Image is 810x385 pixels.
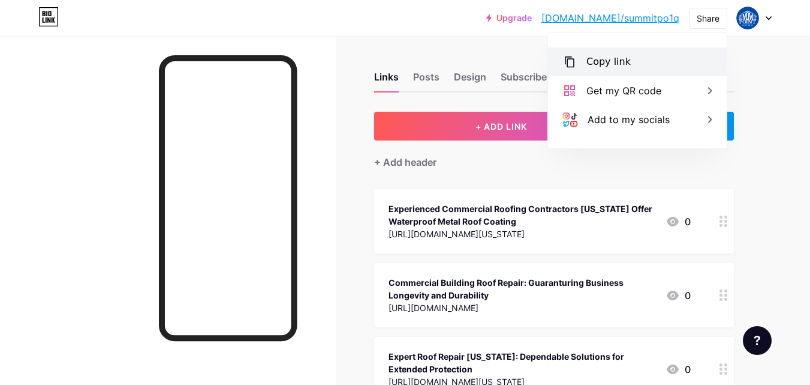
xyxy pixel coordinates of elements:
[374,155,436,169] div: + Add header
[486,13,532,23] a: Upgrade
[736,7,759,29] img: Summit Point Roofing
[586,55,631,69] div: Copy link
[541,11,679,25] a: [DOMAIN_NAME]/summitpo1q
[501,70,556,91] div: Subscribers
[389,350,656,375] div: Expert Roof Repair [US_STATE]: Dependable Solutions for Extended Protection
[374,70,399,91] div: Links
[389,202,656,228] div: Experienced Commercial Roofing Contractors [US_STATE] Offer Waterproof Metal Roof Coating
[475,121,527,132] span: + ADD LINK
[666,214,691,229] div: 0
[586,83,661,98] div: Get my QR code
[666,362,691,377] div: 0
[454,70,486,91] div: Design
[697,12,719,25] div: Share
[389,276,656,302] div: Commercial Building Roof Repair: Guaranturing Business Longevity and Durability
[374,112,629,141] button: + ADD LINK
[389,302,656,314] div: [URL][DOMAIN_NAME]
[389,228,656,240] div: [URL][DOMAIN_NAME][US_STATE]
[413,70,439,91] div: Posts
[666,288,691,303] div: 0
[588,112,670,127] div: Add to my socials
